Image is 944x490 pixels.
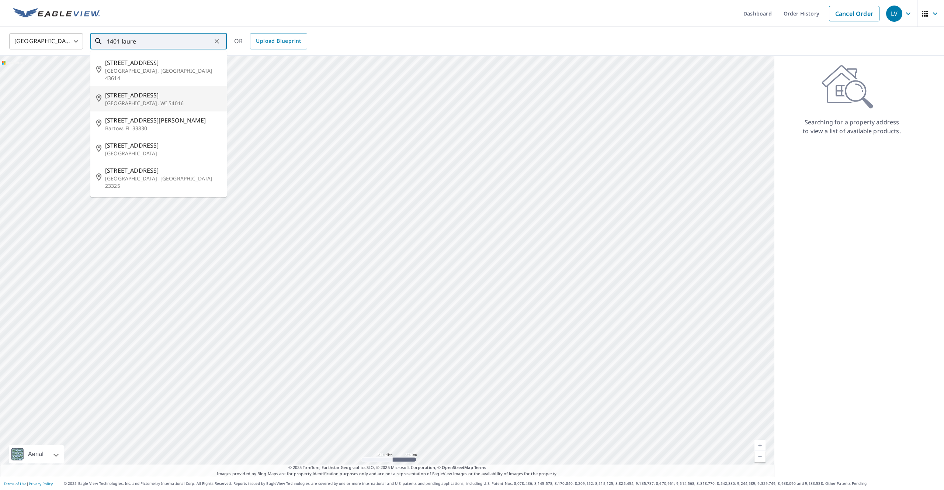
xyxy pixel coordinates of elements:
[105,125,221,132] p: Bartow, FL 33830
[105,141,221,150] span: [STREET_ADDRESS]
[886,6,902,22] div: LV
[4,482,53,486] p: |
[105,166,221,175] span: [STREET_ADDRESS]
[234,33,307,49] div: OR
[754,451,766,462] a: Current Level 5, Zoom Out
[105,67,221,82] p: [GEOGRAPHIC_DATA], [GEOGRAPHIC_DATA] 43614
[105,175,221,190] p: [GEOGRAPHIC_DATA], [GEOGRAPHIC_DATA] 23325
[9,31,83,52] div: [GEOGRAPHIC_DATA]
[442,465,473,470] a: OpenStreetMap
[105,150,221,157] p: [GEOGRAPHIC_DATA]
[256,37,301,46] span: Upload Blueprint
[212,36,222,46] button: Clear
[105,100,221,107] p: [GEOGRAPHIC_DATA], WI 54016
[474,465,486,470] a: Terms
[754,440,766,451] a: Current Level 5, Zoom In
[105,116,221,125] span: [STREET_ADDRESS][PERSON_NAME]
[105,58,221,67] span: [STREET_ADDRESS]
[9,445,64,463] div: Aerial
[64,481,940,486] p: © 2025 Eagle View Technologies, Inc. and Pictometry International Corp. All Rights Reserved. Repo...
[13,8,100,19] img: EV Logo
[829,6,879,21] a: Cancel Order
[105,91,221,100] span: [STREET_ADDRESS]
[26,445,46,463] div: Aerial
[107,31,212,52] input: Search by address or latitude-longitude
[288,465,486,471] span: © 2025 TomTom, Earthstar Geographics SIO, © 2025 Microsoft Corporation, ©
[250,33,307,49] a: Upload Blueprint
[29,481,53,486] a: Privacy Policy
[802,118,901,135] p: Searching for a property address to view a list of available products.
[4,481,27,486] a: Terms of Use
